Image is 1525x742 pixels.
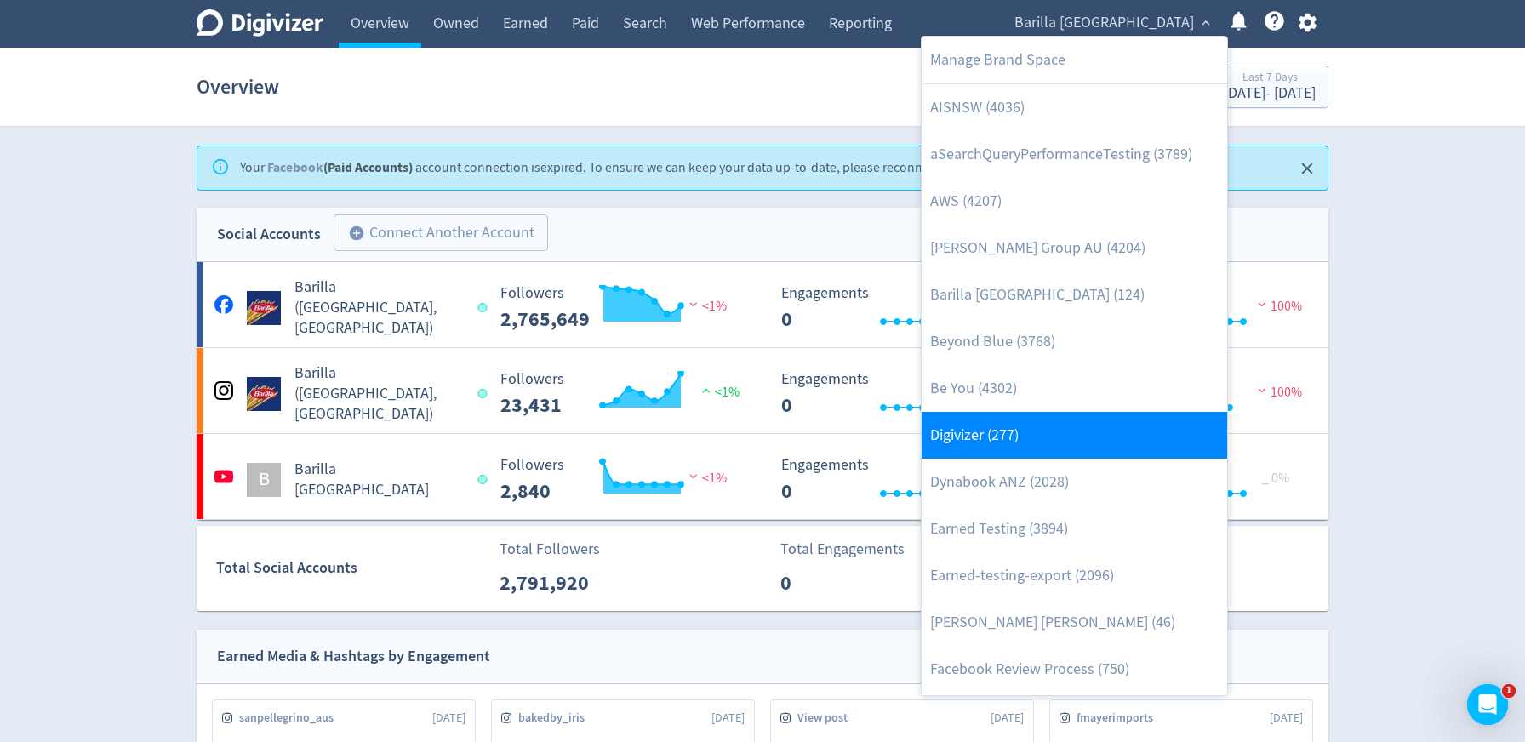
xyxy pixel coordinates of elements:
a: [PERSON_NAME] [PERSON_NAME] (46) [922,599,1227,646]
a: Be You (4302) [922,365,1227,412]
iframe: Intercom live chat [1467,684,1508,725]
span: 1 [1502,684,1516,698]
a: [PERSON_NAME] Group AU (4204) [922,225,1227,271]
a: AWS (4207) [922,178,1227,225]
a: Dynabook ANZ (2028) [922,459,1227,505]
a: Facebook Review Process (750) [922,646,1227,693]
a: Earned Testing (3894) [922,505,1227,552]
a: Digivizer (277) [922,412,1227,459]
a: aSearchQueryPerformanceTesting (3789) [922,131,1227,178]
a: Beyond Blue (3768) [922,318,1227,365]
a: Manage Brand Space [922,37,1227,83]
a: Financy (1555) [922,693,1227,739]
a: AISNSW (4036) [922,84,1227,131]
a: Earned-testing-export (2096) [922,552,1227,599]
a: Barilla [GEOGRAPHIC_DATA] (124) [922,271,1227,318]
